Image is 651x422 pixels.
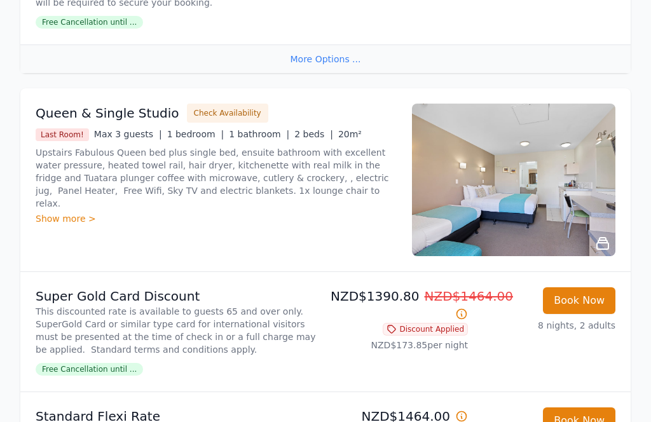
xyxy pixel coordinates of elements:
[36,288,320,306] p: Super Gold Card Discount
[36,213,397,226] div: Show more >
[294,130,333,140] span: 2 beds |
[36,129,89,142] span: Last Room!
[383,323,468,336] span: Discount Applied
[478,320,615,332] p: 8 nights, 2 adults
[20,45,631,74] div: More Options ...
[36,147,397,210] p: Upstairs Fabulous Queen bed plus single bed, ensuite bathroom with excellent water pressure, heat...
[331,339,468,352] p: NZD$173.85 per night
[543,288,615,315] button: Book Now
[36,17,143,29] span: Free Cancellation until ...
[36,306,320,357] p: This discounted rate is available to guests 65 and over only. SuperGold Card or similar type card...
[36,105,179,123] h3: Queen & Single Studio
[94,130,162,140] span: Max 3 guests |
[187,104,268,123] button: Check Availability
[338,130,362,140] span: 20m²
[167,130,224,140] span: 1 bedroom |
[425,289,514,304] span: NZD$1464.00
[229,130,289,140] span: 1 bathroom |
[36,364,143,376] span: Free Cancellation until ...
[331,288,468,323] p: NZD$1390.80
